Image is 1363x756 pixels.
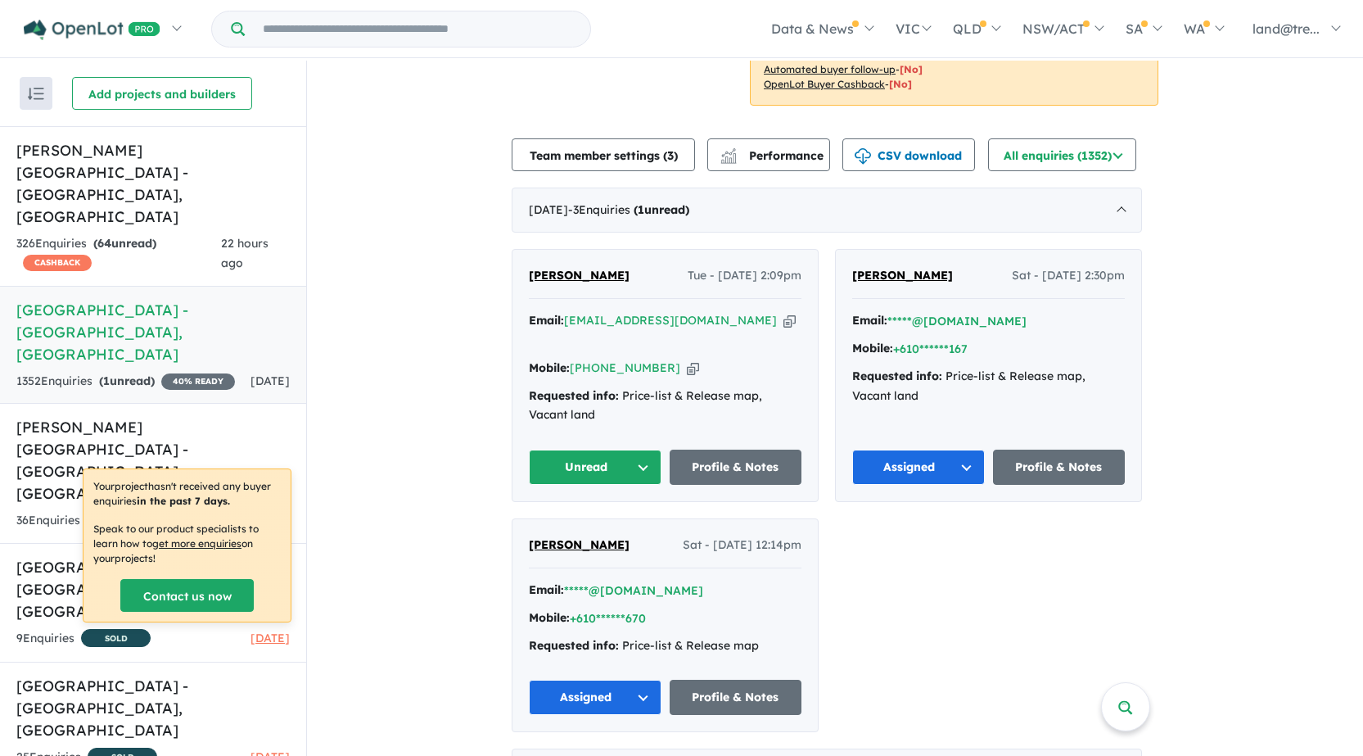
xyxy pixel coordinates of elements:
b: in the past 7 days. [137,495,230,507]
input: Try estate name, suburb, builder or developer [248,11,587,47]
span: Tue - [DATE] 2:09pm [688,266,801,286]
button: Copy [687,360,699,377]
strong: ( unread) [634,202,689,217]
strong: Requested info: [529,638,619,653]
div: [DATE] [512,188,1142,233]
div: 36 Enquir ies [16,511,159,531]
strong: Email: [852,313,887,328]
a: [EMAIL_ADDRESS][DOMAIN_NAME] [564,313,777,328]
span: [No] [900,63,923,75]
h5: [PERSON_NAME][GEOGRAPHIC_DATA] - [GEOGRAPHIC_DATA] , [GEOGRAPHIC_DATA] [16,139,290,228]
div: Price-list & Release map, Vacant land [852,367,1125,406]
div: 1352 Enquir ies [16,372,235,392]
strong: ( unread) [93,236,156,251]
strong: Mobile: [529,610,570,625]
span: 40 % READY [161,373,235,390]
a: Contact us now [120,579,254,612]
button: Add projects and builders [72,77,252,110]
button: Copy [783,312,796,329]
img: bar-chart.svg [720,153,737,164]
u: Automated buyer follow-up [764,63,896,75]
div: 9 Enquir ies [16,629,151,650]
a: [PERSON_NAME] [529,536,630,555]
p: Your project hasn't received any buyer enquiries [93,479,281,509]
span: 1 [103,373,110,388]
button: Performance [707,138,830,171]
span: [No] [887,48,909,61]
button: Assigned [852,450,985,485]
button: All enquiries (1352) [988,138,1136,171]
a: [PERSON_NAME] [529,266,630,286]
u: Social media retargeting [764,48,882,61]
span: [PERSON_NAME] [852,268,953,283]
a: [PHONE_NUMBER] [570,360,680,375]
strong: ( unread) [99,373,155,388]
span: Sat - [DATE] 2:30pm [1012,266,1125,286]
img: line-chart.svg [721,148,736,157]
h5: [PERSON_NAME] [GEOGRAPHIC_DATA] - [GEOGRAPHIC_DATA] , [GEOGRAPHIC_DATA] [16,416,290,505]
span: land@tre... [1252,20,1320,37]
a: Profile & Notes [670,680,802,715]
img: Openlot PRO Logo White [24,20,160,40]
span: 3 [667,148,674,163]
span: 22 hours ago [221,236,269,270]
span: [PERSON_NAME] [529,537,630,552]
h5: [GEOGRAPHIC_DATA] - [GEOGRAPHIC_DATA] , [GEOGRAPHIC_DATA] [16,675,290,741]
div: Price-list & Release map [529,636,801,656]
a: Profile & Notes [670,450,802,485]
div: 326 Enquir ies [16,234,221,274]
span: - 3 Enquir ies [568,202,689,217]
span: 1 [638,202,644,217]
button: Team member settings (3) [512,138,695,171]
img: sort.svg [28,88,44,100]
button: Unread [529,450,661,485]
div: Price-list & Release map, Vacant land [529,387,801,426]
strong: Requested info: [529,388,619,403]
span: [DATE] [250,631,290,645]
strong: Mobile: [529,360,570,375]
span: 64 [97,236,111,251]
p: Speak to our product specialists to learn how to on your projects ! [93,522,281,566]
span: Sat - [DATE] 12:14pm [683,536,801,555]
u: get more enquiries [152,537,241,550]
strong: Mobile: [852,341,893,355]
span: [No] [889,78,912,90]
u: OpenLot Buyer Cashback [764,78,885,90]
strong: Requested info: [852,369,942,383]
img: download icon [855,148,871,165]
span: [PERSON_NAME] [529,268,630,283]
button: Assigned [529,680,661,715]
a: [PERSON_NAME] [852,266,953,286]
h5: [GEOGRAPHIC_DATA] - [GEOGRAPHIC_DATA] , [GEOGRAPHIC_DATA] [16,299,290,365]
span: [DATE] [250,373,290,388]
strong: Email: [529,313,564,328]
strong: Email: [529,582,564,597]
span: Performance [723,148,824,163]
h5: [GEOGRAPHIC_DATA] - [GEOGRAPHIC_DATA] , [GEOGRAPHIC_DATA] [16,556,290,622]
button: CSV download [842,138,975,171]
a: Profile & Notes [993,450,1126,485]
span: SOLD [81,629,151,647]
span: CASHBACK [23,255,92,271]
